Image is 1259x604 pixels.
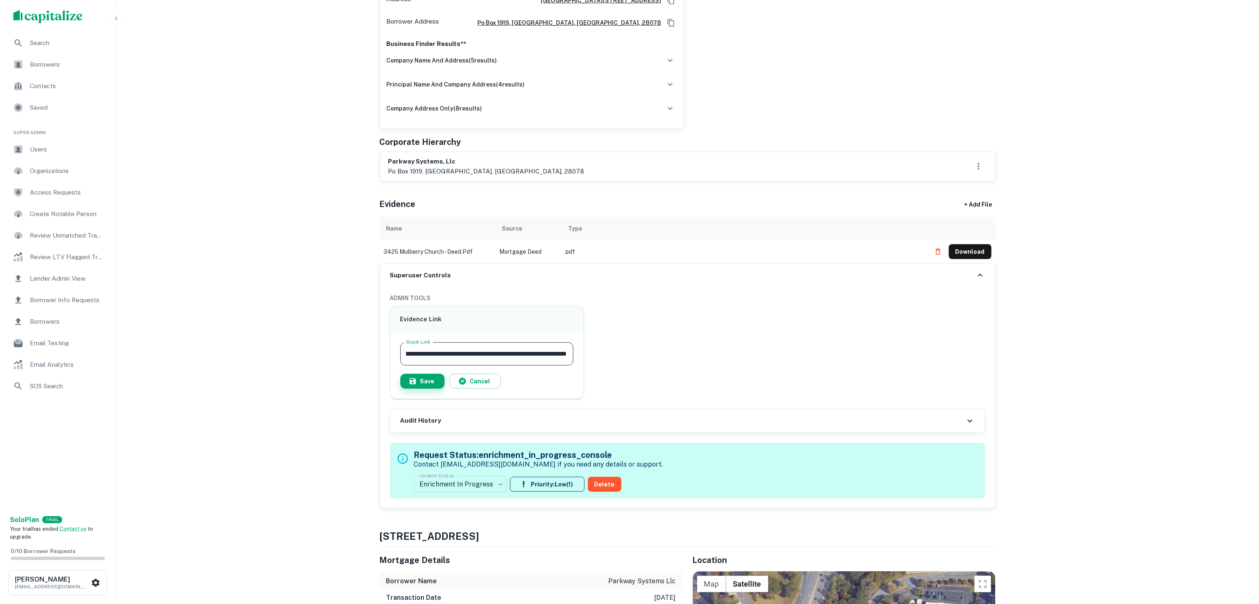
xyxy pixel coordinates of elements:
a: Organizations [7,161,109,181]
div: Source [502,224,522,233]
span: Search [30,38,104,48]
span: Create Notable Person [30,209,104,219]
a: SOS Search [7,376,109,396]
span: Access Requests [30,188,104,197]
button: Delete [588,477,621,492]
span: SOS Search [30,381,104,391]
button: Copy Address [665,17,677,29]
a: Search [7,33,109,53]
a: Borrower Info Requests [7,290,109,310]
a: Review Unmatched Transactions [7,226,109,245]
p: [DATE] [655,593,676,603]
p: po box 1919, [GEOGRAPHIC_DATA], [GEOGRAPHIC_DATA], 28078 [388,166,585,176]
a: Contacts [7,76,109,96]
a: Contact us [60,526,87,532]
img: capitalize-logo.png [13,10,83,23]
h6: ADMIN TOOLS [390,294,985,303]
button: Download [949,244,992,259]
td: pdf [562,240,927,263]
span: Review LTV Flagged Transactions [30,252,104,262]
div: TRIAL [42,516,62,523]
a: Email Analytics [7,355,109,375]
h6: Superuser Controls [390,271,451,280]
span: Review Unmatched Transactions [30,231,104,241]
label: Slack Link [406,339,431,346]
button: Save [400,374,445,389]
span: Borrowers [30,317,104,327]
a: Lender Admin View [7,269,109,289]
p: [EMAIL_ADDRESS][DOMAIN_NAME] [15,583,89,590]
div: Type [568,224,583,233]
a: Users [7,140,109,159]
h6: [PERSON_NAME] [15,576,89,583]
a: Borrowers [7,55,109,75]
span: 0 / 10 Borrower Requests [11,548,75,554]
button: [PERSON_NAME][EMAIL_ADDRESS][DOMAIN_NAME] [8,570,107,596]
a: Access Requests [7,183,109,202]
h5: Location [693,554,996,566]
span: Lender Admin View [30,274,104,284]
span: Saved [30,103,104,113]
span: Organizations [30,166,104,176]
p: parkway systems llc [609,576,676,586]
h6: company address only ( 8 results) [387,104,482,113]
button: Toggle fullscreen view [975,576,991,592]
li: Super Admin [7,119,109,140]
span: Borrower Info Requests [30,295,104,305]
button: Priority:Low(1) [510,477,585,492]
a: po box 1919, [GEOGRAPHIC_DATA], [GEOGRAPHIC_DATA], 28078 [471,18,662,27]
h5: Evidence [380,198,416,210]
h5: Corporate Hierarchy [380,136,461,148]
a: Create Notable Person [7,204,109,224]
a: SoloPlan [10,515,39,525]
button: Show street map [697,576,726,592]
th: Name [380,217,496,240]
th: Type [562,217,927,240]
button: Delete file [931,245,946,258]
div: scrollable content [380,217,996,263]
a: Email Testing [7,333,109,353]
h6: Transaction Date [386,593,442,603]
button: Show satellite imagery [726,576,768,592]
button: Cancel [450,374,501,389]
td: 3425 mulberry church - deed.pdf [380,240,496,263]
span: Borrowers [30,60,104,70]
span: Email Testing [30,338,104,348]
div: Name [386,224,402,233]
p: Business Finder Results** [387,39,677,49]
h6: Borrower Name [386,576,437,586]
span: Your trial has ended. to upgrade. [10,526,93,540]
label: Update Status [420,472,454,479]
div: + Add File [949,197,1007,212]
h6: Evidence Link [400,315,574,324]
a: Review LTV Flagged Transactions [7,247,109,267]
span: Contacts [30,81,104,91]
p: Borrower Address [387,17,439,29]
p: Contact [EMAIL_ADDRESS][DOMAIN_NAME] if you need any details or support. [414,460,663,469]
a: Borrowers [7,312,109,332]
td: Mortgage Deed [496,240,562,263]
strong: Solo Plan [10,516,39,524]
span: Email Analytics [30,360,104,370]
h5: Request Status: enrichment_in_progress_console [414,449,663,461]
h6: Audit History [400,416,441,426]
div: Enrichment In Progress [414,473,507,496]
iframe: Chat Widget [1218,538,1259,578]
h6: parkway systems, llc [388,157,585,166]
a: Saved [7,98,109,118]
